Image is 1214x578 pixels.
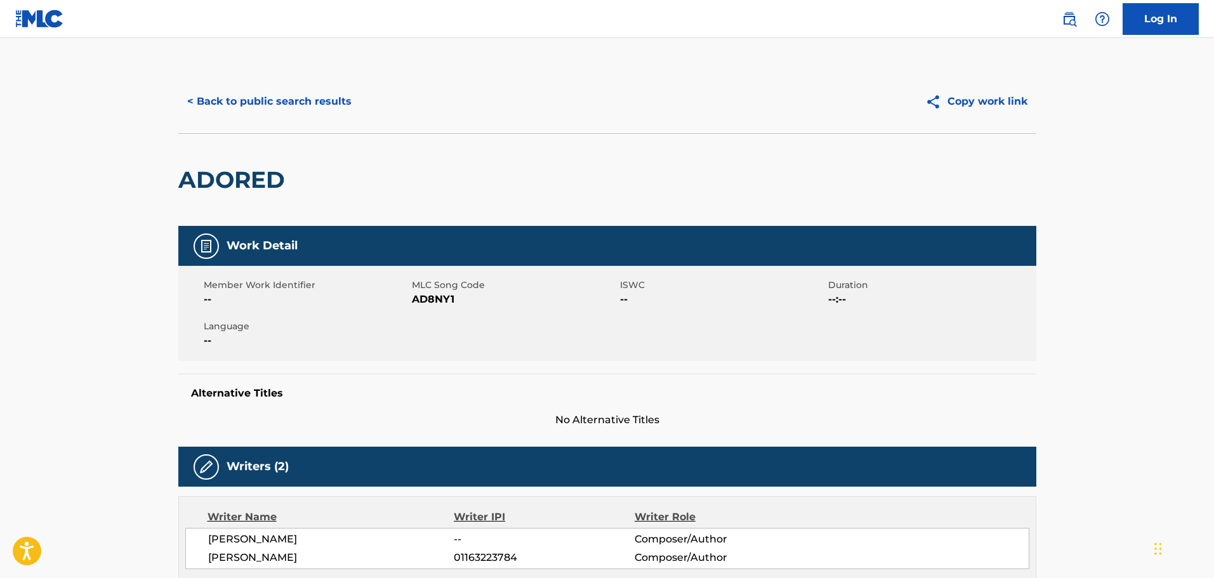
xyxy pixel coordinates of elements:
[1090,6,1115,32] div: Help
[454,532,634,547] span: --
[199,239,214,254] img: Work Detail
[828,279,1033,292] span: Duration
[204,333,409,348] span: --
[1151,517,1214,578] iframe: Chat Widget
[204,279,409,292] span: Member Work Identifier
[412,292,617,307] span: AD8NY1
[1057,6,1082,32] a: Public Search
[1178,380,1214,482] iframe: Resource Center
[191,387,1024,400] h5: Alternative Titles
[208,532,454,547] span: [PERSON_NAME]
[1062,11,1077,27] img: search
[1095,11,1110,27] img: help
[204,292,409,307] span: --
[227,459,289,474] h5: Writers (2)
[412,279,617,292] span: MLC Song Code
[204,320,409,333] span: Language
[828,292,1033,307] span: --:--
[1123,3,1199,35] a: Log In
[178,166,291,194] h2: ADORED
[178,412,1036,428] span: No Alternative Titles
[454,509,635,525] div: Writer IPI
[620,292,825,307] span: --
[15,10,64,28] img: MLC Logo
[925,94,947,110] img: Copy work link
[635,532,799,547] span: Composer/Author
[208,550,454,565] span: [PERSON_NAME]
[1154,530,1162,568] div: Drag
[208,509,454,525] div: Writer Name
[178,86,360,117] button: < Back to public search results
[620,279,825,292] span: ISWC
[916,86,1036,117] button: Copy work link
[227,239,298,253] h5: Work Detail
[199,459,214,475] img: Writers
[635,550,799,565] span: Composer/Author
[635,509,799,525] div: Writer Role
[454,550,634,565] span: 01163223784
